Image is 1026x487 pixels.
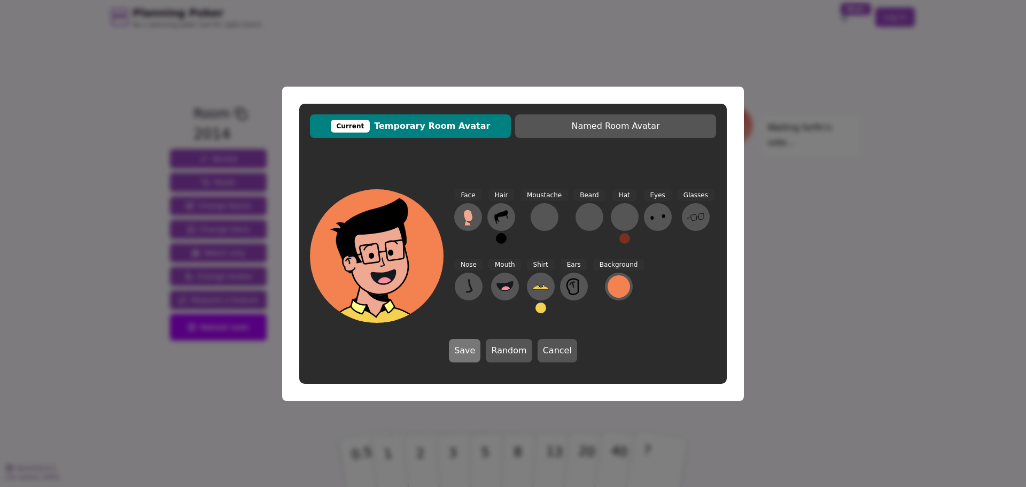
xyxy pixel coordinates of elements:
[573,189,605,202] span: Beard
[488,189,515,202] span: Hair
[538,339,577,362] button: Cancel
[315,120,506,133] span: Temporary Room Avatar
[527,259,555,271] span: Shirt
[520,189,568,202] span: Moustache
[454,259,483,271] span: Nose
[515,114,716,138] button: Named Room Avatar
[677,189,714,202] span: Glasses
[488,259,522,271] span: Mouth
[520,120,711,133] span: Named Room Avatar
[593,259,644,271] span: Background
[486,339,532,362] button: Random
[454,189,481,202] span: Face
[644,189,672,202] span: Eyes
[612,189,636,202] span: Hat
[561,259,587,271] span: Ears
[331,120,370,133] div: Current
[310,114,511,138] button: CurrentTemporary Room Avatar
[449,339,480,362] button: Save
